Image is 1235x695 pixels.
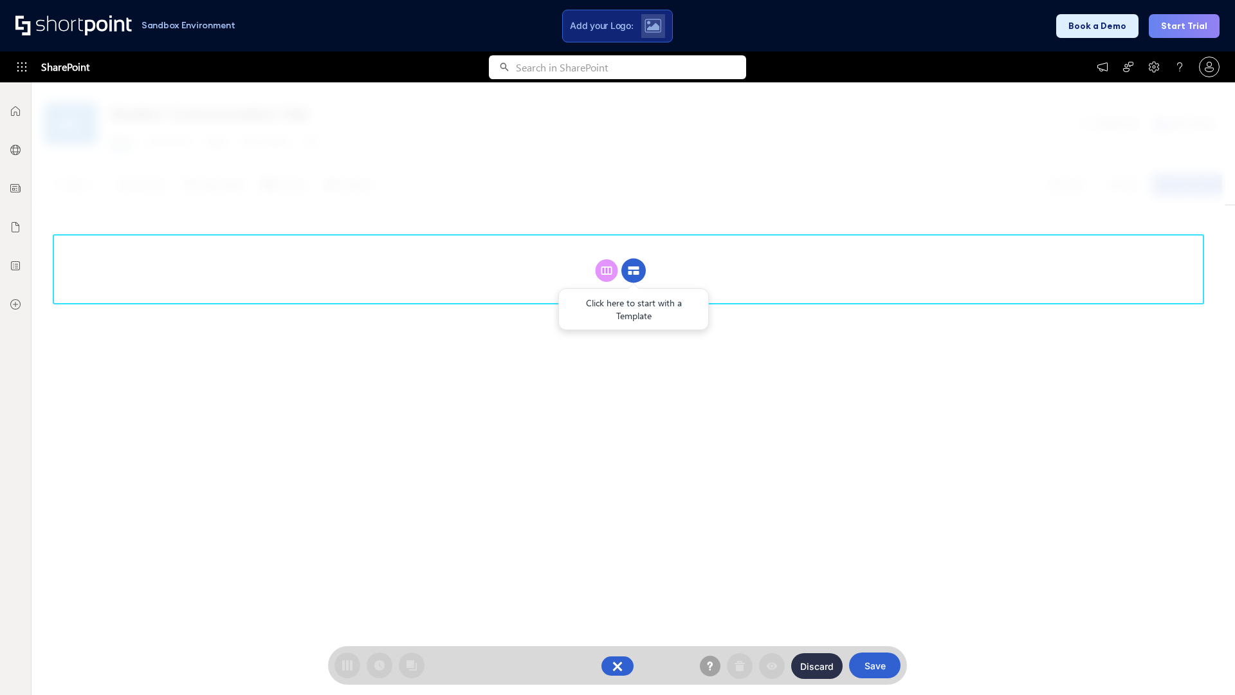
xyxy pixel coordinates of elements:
[791,653,843,679] button: Discard
[41,51,89,82] span: SharePoint
[516,55,746,79] input: Search in SharePoint
[142,22,235,29] h1: Sandbox Environment
[1171,633,1235,695] iframe: Chat Widget
[849,653,901,678] button: Save
[1056,14,1139,38] button: Book a Demo
[1149,14,1220,38] button: Start Trial
[570,20,633,32] span: Add your Logo:
[645,19,661,33] img: Upload logo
